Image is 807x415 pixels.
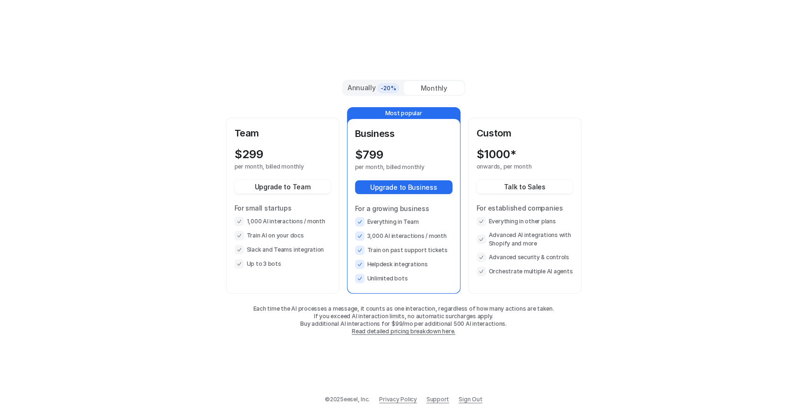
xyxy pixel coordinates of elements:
p: $ 1000* [477,148,516,161]
p: Custom [477,126,573,140]
li: Train on past support tickets [355,246,452,255]
p: $ 299 [234,148,263,161]
button: Upgrade to Team [234,180,331,194]
li: Everything in Team [355,217,452,227]
p: Team [234,126,331,140]
li: Unlimited bots [355,274,452,283]
p: If you exceed AI interaction limits, no automatic surcharges apply. [226,313,581,320]
p: Each time the AI processes a message, it counts as one interaction, regardless of how many action... [226,305,581,313]
li: Up to 3 bots [234,259,331,269]
p: Most popular [347,108,460,119]
li: Advanced AI integrations with Shopify and more [477,231,573,248]
a: Sign Out [459,395,482,404]
button: Upgrade to Business [355,180,452,194]
p: Buy additional AI interactions for $99/mo per additional 500 AI interactions. [226,320,581,328]
p: For established companies [477,203,573,213]
li: Everything in other plans [477,217,573,226]
li: 3,000 AI interactions / month [355,231,452,241]
p: For a growing business [355,203,452,213]
a: Privacy Policy [379,395,417,404]
p: © 2025 eesel, Inc. [325,395,370,404]
span: Support [426,395,449,404]
p: onwards, per month [477,163,556,170]
li: 1,000 AI interactions / month [234,217,331,226]
p: per month, billed monthly [234,163,314,170]
button: Talk to Sales [477,180,573,194]
p: For small startups [234,203,331,213]
li: Slack and Teams integration [234,245,331,254]
p: $ 799 [355,148,383,161]
li: Orchestrate multiple AI agents [477,267,573,276]
li: Helpdesk integrations [355,260,452,269]
a: Read detailed pricing breakdown here. [352,328,455,335]
li: Advanced security & controls [477,253,573,262]
div: Monthly [404,81,464,95]
li: Train AI on your docs [234,231,331,240]
p: Business [355,127,452,141]
span: -20% [377,84,399,93]
div: Annually [347,83,400,93]
p: per month, billed monthly [355,163,435,171]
